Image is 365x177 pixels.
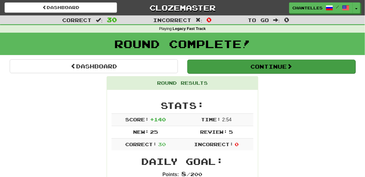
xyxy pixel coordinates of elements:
[194,141,233,147] span: Incorrect:
[158,141,166,147] span: 30
[107,16,117,23] span: 30
[162,172,179,177] strong: Points:
[196,18,203,23] span: :
[62,17,92,23] span: Correct
[200,129,228,135] span: Review:
[126,2,239,13] a: Clozemaster
[2,38,363,50] h1: Round Complete!
[112,100,253,110] h2: Stats:
[248,17,269,23] span: To go
[235,141,239,147] span: 0
[125,141,157,147] span: Correct:
[150,116,166,122] span: + 140
[187,60,356,74] button: Continue
[10,59,178,73] a: Dashboard
[273,18,280,23] span: :
[222,117,232,122] span: 2 : 54
[153,17,192,23] span: Incorrect
[5,2,117,13] a: Dashboard
[293,5,323,11] span: chantelles
[112,156,253,166] h2: Daily Goal:
[96,18,103,23] span: :
[150,129,158,135] span: 25
[229,129,233,135] span: 5
[201,116,221,122] span: Time:
[289,2,353,13] a: chantelles /
[173,27,206,31] strong: Legacy Fast Track
[107,77,258,90] div: Round Results
[125,116,149,122] span: Score:
[182,171,203,177] span: / 200
[336,5,339,9] span: /
[284,16,289,23] span: 0
[206,16,212,23] span: 0
[133,129,149,135] span: New:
